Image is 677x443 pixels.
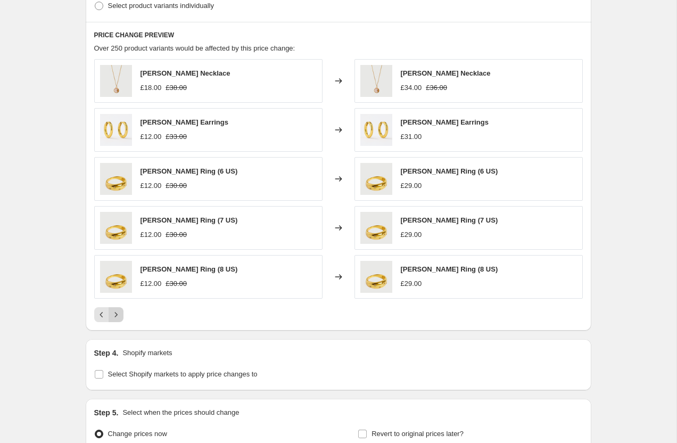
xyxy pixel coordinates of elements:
[360,212,392,244] img: Copyof2023DiaryTaupe_Drop1_6_80x.jpg
[426,84,447,92] span: £36.00
[100,261,132,293] img: Copyof2023DiaryTaupe_Drop1_6_80x.jpg
[166,182,187,190] span: £30.00
[108,370,258,378] span: Select Shopify markets to apply price changes to
[360,65,392,97] img: Copyof2023DiaryTaupe_Drop1_14_80x.webp
[371,430,464,438] span: Revert to original prices later?
[401,231,422,239] span: £29.00
[141,280,162,288] span: £12.00
[141,118,228,126] span: [PERSON_NAME] Earrings
[141,84,162,92] span: £18.00
[401,182,422,190] span: £29.00
[401,167,498,175] span: [PERSON_NAME] Ring (6 US)
[109,307,123,322] button: Next
[108,2,214,10] span: Select product variants individually
[141,182,162,190] span: £12.00
[401,216,498,224] span: [PERSON_NAME] Ring (7 US)
[166,84,187,92] span: £38.00
[94,307,109,322] button: Previous
[166,231,187,239] span: £30.00
[141,231,162,239] span: £12.00
[401,84,422,92] span: £34.00
[360,114,392,146] img: Lisa_Gold_Hoop_Earrings_33_80x.png
[122,348,172,358] p: Shopify markets
[108,430,167,438] span: Change prices now
[100,65,132,97] img: Copyof2023DiaryTaupe_Drop1_14_80x.webp
[100,163,132,195] img: Copyof2023DiaryTaupe_Drop1_6_80x.jpg
[401,69,491,77] span: [PERSON_NAME] Necklace
[141,265,238,273] span: [PERSON_NAME] Ring (8 US)
[141,216,238,224] span: [PERSON_NAME] Ring (7 US)
[122,407,239,418] p: Select when the prices should change
[94,348,119,358] h2: Step 4.
[94,31,583,39] h6: PRICE CHANGE PREVIEW
[360,163,392,195] img: Copyof2023DiaryTaupe_Drop1_6_80x.jpg
[166,133,187,141] span: £33.00
[94,44,295,52] span: Over 250 product variants would be affected by this price change:
[401,133,422,141] span: £31.00
[360,261,392,293] img: Copyof2023DiaryTaupe_Drop1_6_80x.jpg
[94,407,119,418] h2: Step 5.
[94,307,123,322] nav: Pagination
[141,167,238,175] span: [PERSON_NAME] Ring (6 US)
[401,118,489,126] span: [PERSON_NAME] Earrings
[401,280,422,288] span: £29.00
[166,280,187,288] span: £30.00
[141,69,230,77] span: [PERSON_NAME] Necklace
[141,133,162,141] span: £12.00
[401,265,498,273] span: [PERSON_NAME] Ring (8 US)
[100,212,132,244] img: Copyof2023DiaryTaupe_Drop1_6_80x.jpg
[100,114,132,146] img: Lisa_Gold_Hoop_Earrings_33_80x.png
